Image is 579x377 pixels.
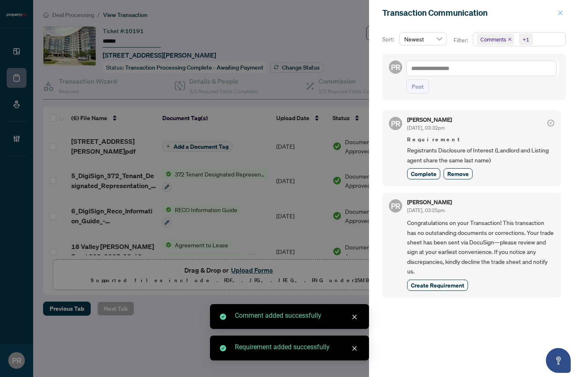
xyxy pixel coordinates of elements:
button: Post [406,80,429,94]
button: Open asap [546,348,571,373]
span: Comments [477,34,514,45]
a: Close [350,344,359,353]
span: Comments [480,35,506,43]
span: PR [391,200,400,212]
button: Remove [444,168,473,179]
h5: [PERSON_NAME] [407,199,452,205]
span: close [352,314,357,320]
span: [DATE], 03:32pm [407,125,445,131]
span: Complete [411,169,437,178]
span: close [508,37,512,41]
span: Congratulations on your Transaction! This transaction has no outstanding documents or corrections... [407,218,554,276]
span: Create Requirement [411,281,464,290]
span: close [557,10,563,16]
div: Transaction Communication [382,7,555,19]
h5: [PERSON_NAME] [407,117,452,123]
span: check-circle [220,345,226,351]
span: PR [391,118,400,129]
button: Complete [407,168,440,179]
button: Create Requirement [407,280,468,291]
span: Newest [404,33,442,45]
span: check-circle [220,314,226,320]
div: +1 [523,35,529,43]
span: PR [391,61,400,73]
span: Remove [447,169,469,178]
a: Close [350,312,359,321]
div: Comment added successfully [235,311,359,321]
span: check-circle [548,120,554,126]
span: Requirement [407,135,554,144]
p: Sort: [382,35,396,44]
p: Filter: [454,36,469,45]
span: Registrants Disclosure of Interest (Landlord and Listing agent share the same last name) [407,145,554,165]
span: close [352,346,357,351]
span: [DATE], 03:25pm [407,207,445,213]
div: Requirement added successfully [235,342,359,352]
